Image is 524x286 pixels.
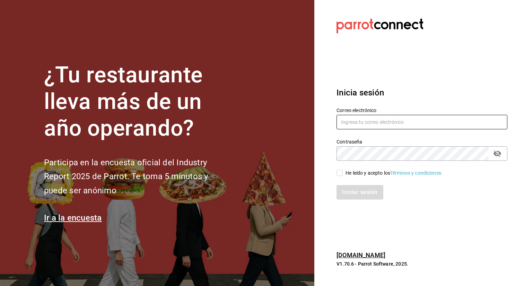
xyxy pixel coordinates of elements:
[44,156,231,198] h2: Participa en la encuesta oficial del Industry Report 2025 de Parrot. Te toma 5 minutos y puede se...
[44,213,102,223] a: Ir a la encuesta
[337,108,507,113] label: Correo electrónico
[337,115,507,129] input: Ingresa tu correo electrónico
[337,86,507,99] h3: Inicia sesión
[346,169,443,177] div: He leído y acepto los
[337,139,507,144] label: Contraseña
[44,62,231,141] h1: ¿Tu restaurante lleva más de un año operando?
[337,260,507,267] p: V1.70.6 - Parrot Software, 2025.
[390,170,443,176] a: Términos y condiciones.
[491,148,503,159] button: passwordField
[337,251,385,259] a: [DOMAIN_NAME]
